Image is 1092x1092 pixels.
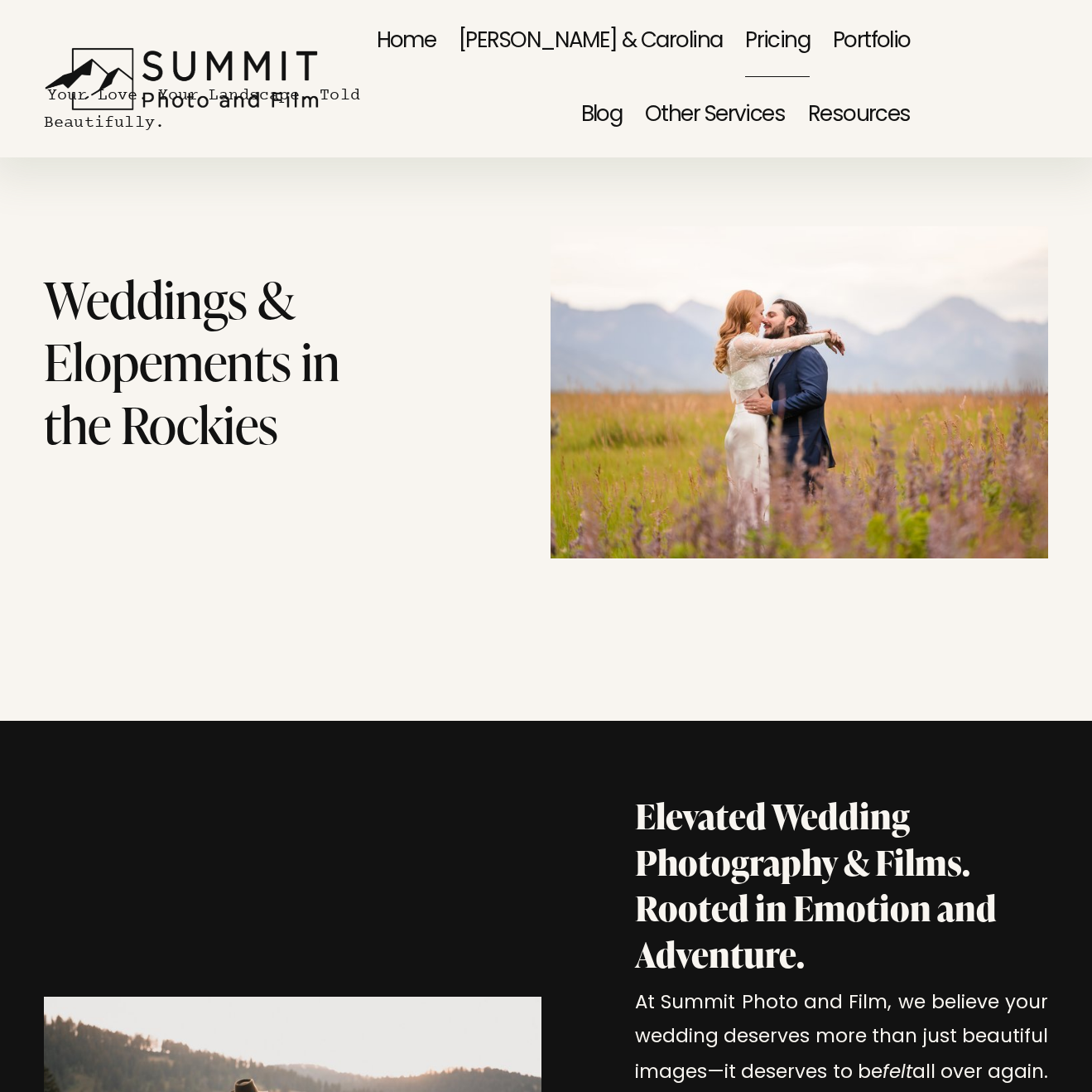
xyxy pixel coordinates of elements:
em: felt [883,1058,912,1085]
span: Resources [808,81,911,150]
a: folder dropdown [645,79,785,152]
a: Pricing [745,6,810,80]
a: Portfolio [833,6,911,80]
a: Home [377,6,436,80]
img: Summit Photo and Film [44,47,330,111]
a: Blog [581,79,623,152]
strong: Elevated Wedding Photography & Films. Rooted in Emotion and Adventure. [635,791,1002,978]
h1: Weddings & Elopements in the Rockies [44,268,373,455]
span: Other Services [645,81,785,150]
a: [PERSON_NAME] & Carolina [459,6,722,80]
a: folder dropdown [808,79,911,152]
